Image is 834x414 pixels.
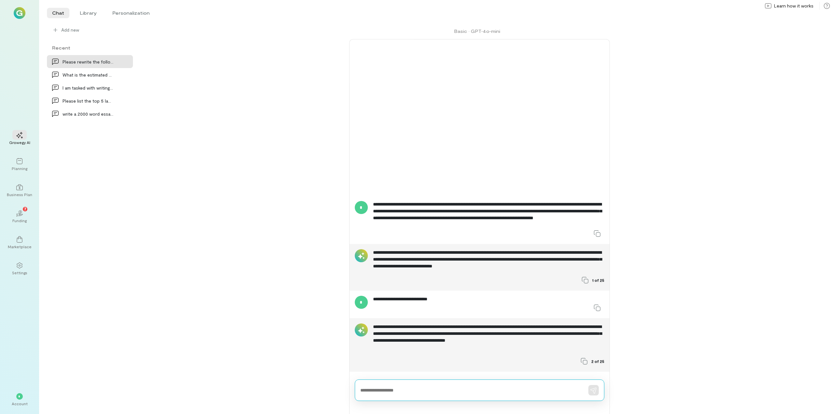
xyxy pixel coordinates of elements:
div: Growegy AI [9,140,30,145]
div: *Account [8,388,31,411]
a: Settings [8,257,31,280]
a: Business Plan [8,179,31,202]
div: Funding [12,218,27,223]
div: What is the estimated high price for crypto curre… [63,71,113,78]
div: Please rewrite the following in a coherent, gramm… [63,58,113,65]
a: Planning [8,153,31,176]
li: Personalization [107,8,155,18]
span: 7 [24,206,26,212]
div: write a 2000 word essay about the electoral colle… [63,110,113,117]
div: Please list the top 5 landlord friendly counties,… [63,97,113,104]
div: Business Plan [7,192,32,197]
a: Growegy AI [8,127,31,150]
span: 2 of 25 [591,359,604,364]
span: 1 of 25 [592,278,604,283]
div: Marketplace [8,244,32,249]
li: Library [75,8,102,18]
a: Marketplace [8,231,31,254]
li: Chat [47,8,69,18]
span: Add new [61,27,128,33]
div: I am tasked with writing a proposal for a new SCA… [63,84,113,91]
div: Account [12,401,28,406]
span: Learn how it works [774,3,813,9]
div: Planning [12,166,27,171]
div: Settings [12,270,27,275]
a: Funding [8,205,31,228]
div: Recent [47,44,133,51]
